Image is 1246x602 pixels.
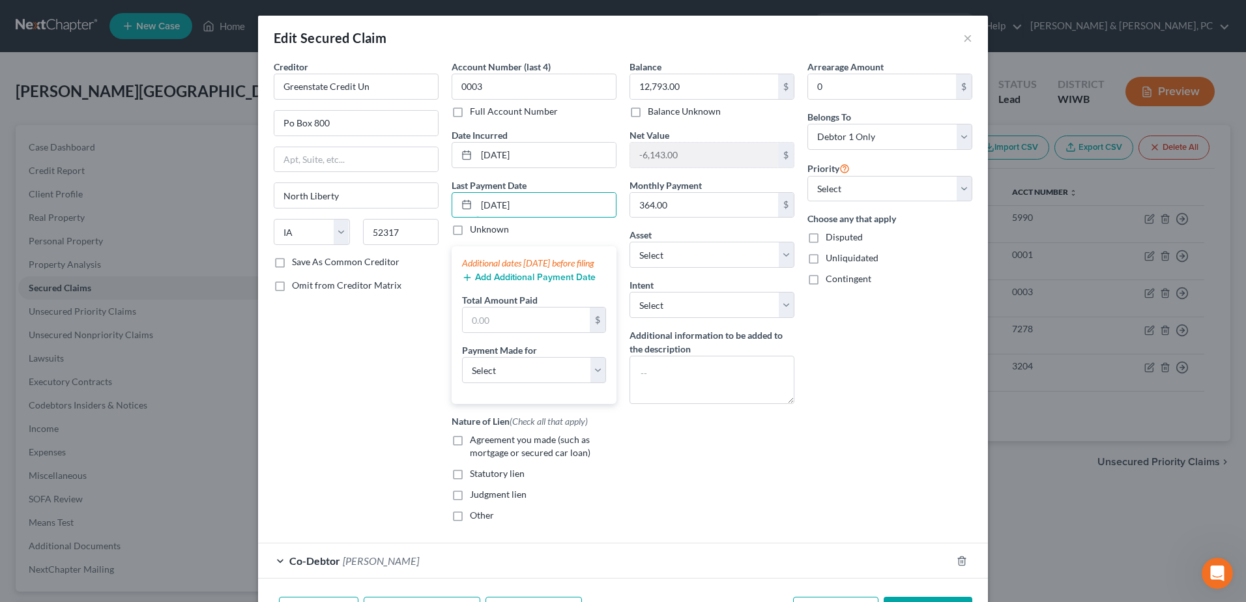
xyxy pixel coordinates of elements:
[452,179,527,192] label: Last Payment Date
[476,143,616,167] input: MM/DD/YYYY
[462,257,606,270] div: Additional dates [DATE] before filing
[57,339,240,378] div: Would you be able to put her case number in and count it as a filing for the month on the dashboard?
[630,193,778,218] input: 0.00
[8,5,33,30] button: go back
[462,272,596,283] button: Add Additional Payment Date
[10,314,250,332] div: [DATE]
[630,74,778,99] input: 0.00
[826,273,871,284] span: Contingent
[630,143,778,167] input: 0.00
[224,422,244,442] button: Send a message…
[21,244,203,295] div: Thanks [PERSON_NAME], while there were some error messages flagged, it looks like the court is re...
[462,293,538,307] label: Total Amount Paid
[630,128,669,142] label: Net Value
[63,16,162,29] p: The team can also help
[10,395,250,473] div: Emma says…
[10,130,250,236] div: Lauren says…
[62,427,72,437] button: Upload attachment
[956,74,972,99] div: $
[470,105,558,118] label: Full Account Number
[363,219,439,245] input: Enter zip...
[463,308,590,332] input: 0.00
[778,74,794,99] div: $
[807,160,850,176] label: Priority
[63,7,109,16] h1: Operator
[274,29,386,47] div: Edit Secured Claim
[10,332,250,396] div: Lauren says…
[630,60,661,74] label: Balance
[20,427,31,437] button: Emoji picker
[292,279,401,291] span: Omit from Creditor Matrix
[807,212,972,225] label: Choose any that apply
[274,61,308,72] span: Creditor
[343,554,419,567] span: [PERSON_NAME]
[289,554,340,567] span: Co-Debtor
[274,183,438,208] input: Enter city...
[778,143,794,167] div: $
[963,30,972,46] button: ×
[452,74,616,100] input: XXXX
[826,231,863,242] span: Disputed
[778,193,794,218] div: $
[808,74,956,99] input: 0.00
[21,35,203,112] div: If your filing is successful, you will just need file the Voluntary Petition after the initial fi...
[826,252,878,263] span: Unliquidated
[462,343,537,357] label: Payment Made for
[470,434,590,458] span: Agreement you made (such as mortgage or secured car loan)
[630,328,794,356] label: Additional information to be added to the description
[476,193,616,218] input: MM/DD/YYYY
[590,308,605,332] div: $
[41,427,51,437] button: Gif picker
[57,193,240,218] div: It looks like the petition was filed though
[470,468,525,479] span: Statutory lien
[630,179,702,192] label: Monthly Payment
[630,229,652,240] span: Asset
[229,5,252,29] div: Close
[292,255,399,268] label: Save As Common Creditor
[204,5,229,30] button: Home
[83,427,93,437] button: Start recording
[10,395,214,450] div: I got the case number added for you for [PERSON_NAME]'s case and the status is filed
[807,111,851,122] span: Belongs To
[470,223,509,236] label: Unknown
[452,128,508,142] label: Date Incurred
[630,278,654,292] label: Intent
[274,74,439,100] input: Search creditor by name...
[470,489,527,500] span: Judgment lien
[47,332,250,386] div: Would you be able to put her case number in and count it as a filing for the month on the dashboard?
[11,399,250,422] textarea: Message…
[470,509,494,521] span: Other
[452,60,551,74] label: Account Number (last 4)
[10,236,250,313] div: Emma says…
[452,414,588,428] label: Nature of Lien
[807,60,884,74] label: Arrearage Amount
[510,416,588,427] span: (Check all that apply)
[10,236,214,303] div: Thanks [PERSON_NAME], while there were some error messages flagged, it looks like the court is re...
[648,105,721,118] label: Balance Unknown
[1202,558,1233,589] iframe: Intercom live chat
[274,147,438,172] input: Apt, Suite, etc...
[274,111,438,136] input: Enter address...
[37,7,58,28] img: Profile image for Operator
[47,130,250,226] div: It looks like the petition was filed though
